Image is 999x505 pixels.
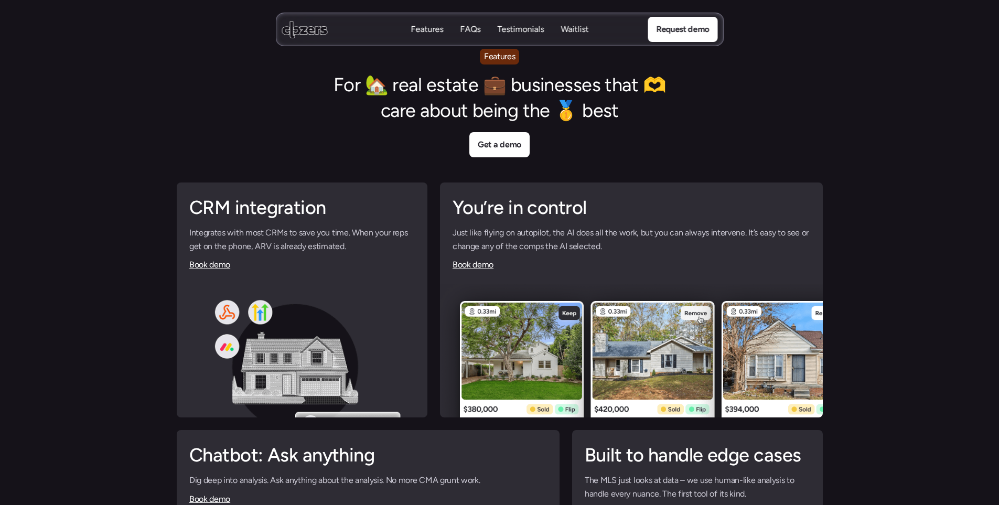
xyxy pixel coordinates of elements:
a: Book demo [453,260,493,270]
a: Book demo [189,494,230,504]
a: TestimonialsTestimonials [497,24,544,36]
a: Get a demo [469,132,530,157]
p: Request demo [656,23,709,36]
p: FAQs [460,24,480,35]
p: Testimonials [497,24,544,35]
h2: For 🏡 real estate 💼 businesses that 🫶 care about being the 🥇 best [321,72,678,124]
a: WaitlistWaitlist [561,24,588,36]
h2: Chatbot: Ask anything [189,443,547,468]
h2: You’re in control [453,195,810,221]
p: Features [411,35,443,47]
a: Request demo [648,17,717,42]
p: Dig deep into analysis. Ask anything about the analysis. No more CMA grunt work. [189,474,547,487]
p: Waitlist [561,35,588,47]
p: Just like flying on autopilot, the AI does all the work, but you can always intervene. It’s easy ... [453,226,810,253]
a: FeaturesFeatures [411,24,443,36]
p: Integrates with most CRMs to save you time. When your reps get on the phone, ARV is already estim... [189,226,415,253]
p: Testimonials [497,35,544,47]
p: Features [411,24,443,35]
p: Waitlist [561,24,588,35]
a: FAQsFAQs [460,24,480,36]
p: FAQs [460,35,480,47]
p: Get a demo [478,138,521,152]
h2: CRM integration [189,195,415,221]
a: Book demo [189,260,230,270]
p: The MLS just looks at data – we use human-like analysis to handle every nuance. The first tool of... [584,474,810,500]
h2: Built to handle edge cases [584,443,810,468]
p: Features [484,50,515,63]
